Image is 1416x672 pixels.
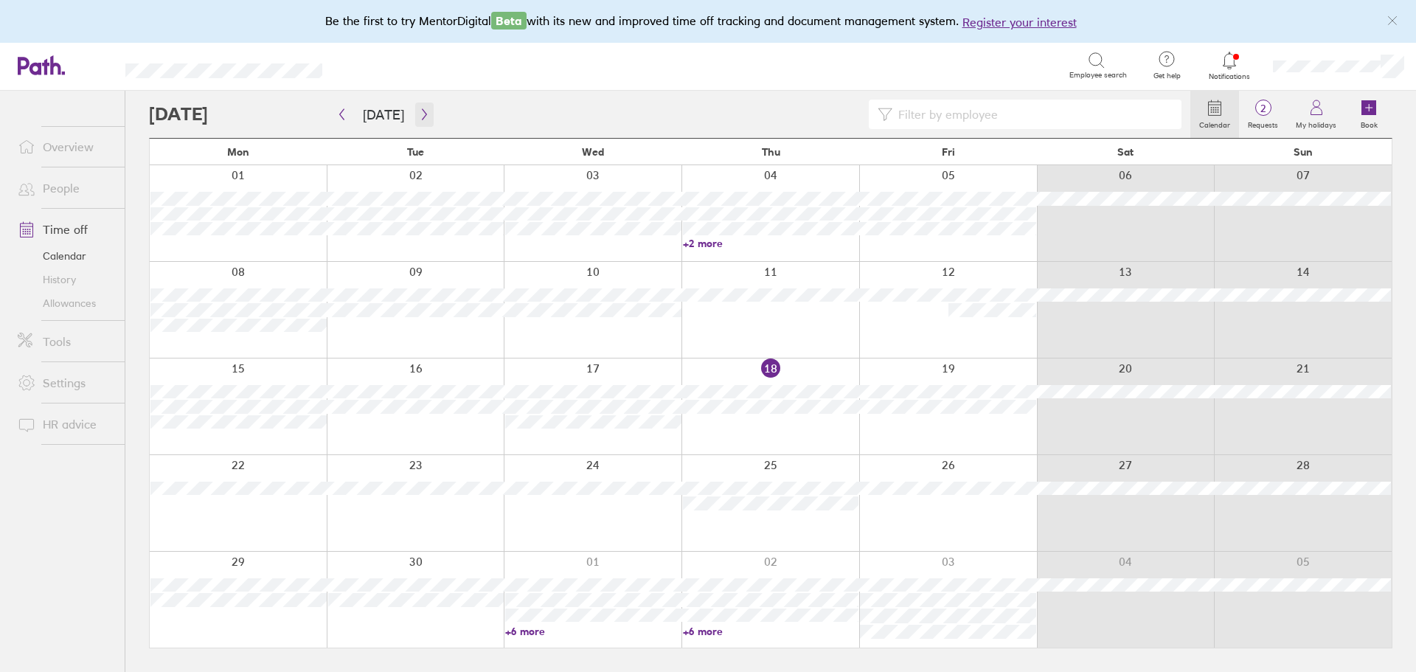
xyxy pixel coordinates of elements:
[1352,117,1386,130] label: Book
[1294,146,1313,158] span: Sun
[1069,71,1127,80] span: Employee search
[962,13,1077,31] button: Register your interest
[1206,72,1254,81] span: Notifications
[6,244,125,268] a: Calendar
[942,146,955,158] span: Fri
[1287,117,1345,130] label: My holidays
[892,100,1173,128] input: Filter by employee
[1239,91,1287,138] a: 2Requests
[6,327,125,356] a: Tools
[582,146,604,158] span: Wed
[1190,91,1239,138] a: Calendar
[351,103,416,127] button: [DATE]
[491,12,527,30] span: Beta
[1287,91,1345,138] a: My holidays
[325,12,1091,31] div: Be the first to try MentorDigital with its new and improved time off tracking and document manage...
[683,625,859,638] a: +6 more
[1143,72,1191,80] span: Get help
[1117,146,1134,158] span: Sat
[362,58,400,72] div: Search
[683,237,859,250] a: +2 more
[6,291,125,315] a: Allowances
[6,173,125,203] a: People
[227,146,249,158] span: Mon
[1345,91,1392,138] a: Book
[1190,117,1239,130] label: Calendar
[6,268,125,291] a: History
[6,368,125,398] a: Settings
[762,146,780,158] span: Thu
[6,215,125,244] a: Time off
[407,146,424,158] span: Tue
[1206,50,1254,81] a: Notifications
[1239,103,1287,114] span: 2
[6,132,125,162] a: Overview
[505,625,681,638] a: +6 more
[1239,117,1287,130] label: Requests
[6,409,125,439] a: HR advice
